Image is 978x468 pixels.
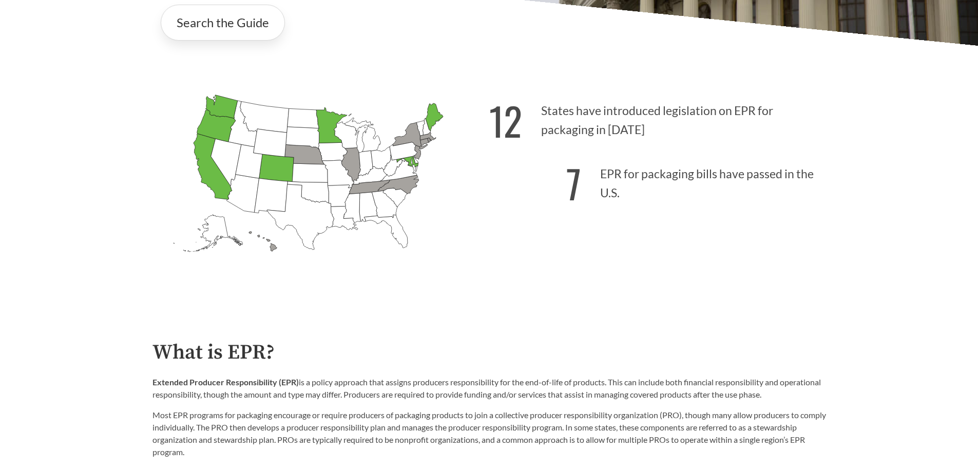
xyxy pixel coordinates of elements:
p: is a policy approach that assigns producers responsibility for the end-of-life of products. This ... [152,376,826,401]
strong: 7 [566,155,581,212]
p: EPR for packaging bills have passed in the U.S. [489,149,826,212]
p: Most EPR programs for packaging encourage or require producers of packaging products to join a co... [152,409,826,458]
a: Search the Guide [161,5,285,41]
p: States have introduced legislation on EPR for packaging in [DATE] [489,86,826,149]
strong: Extended Producer Responsibility (EPR) [152,377,299,387]
h2: What is EPR? [152,341,826,364]
strong: 12 [489,92,522,149]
